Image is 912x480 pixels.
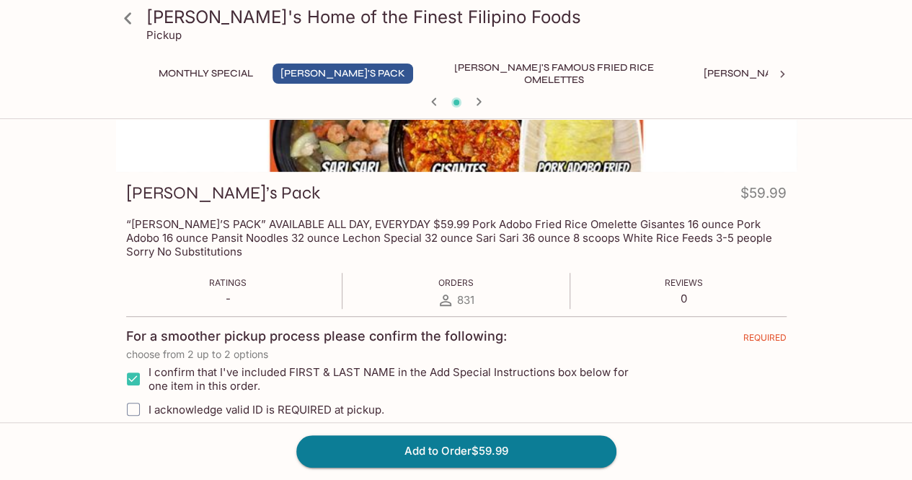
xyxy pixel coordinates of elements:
span: Orders [438,277,474,288]
p: choose from 2 up to 2 options [126,349,787,360]
button: Add to Order$59.99 [296,435,616,467]
button: [PERSON_NAME]'s Famous Fried Rice Omelettes [425,64,684,84]
h4: $59.99 [740,182,787,210]
button: Monthly Special [151,64,261,84]
button: [PERSON_NAME]'s Mixed Plates [696,64,880,84]
span: I confirm that I've included FIRST & LAST NAME in the Add Special Instructions box below for one ... [149,365,648,393]
span: Ratings [209,277,247,288]
button: [PERSON_NAME]'s Pack [273,64,413,84]
span: I acknowledge valid ID is REQUIRED at pickup. [149,403,384,416]
p: Pickup [146,28,182,42]
span: 831 [457,293,474,307]
p: 0 [665,292,703,305]
span: REQUIRED [743,332,787,349]
p: - [209,292,247,305]
h3: [PERSON_NAME]’s Pack [126,182,320,204]
h4: For a smoother pickup process please confirm the following: [126,328,507,344]
p: “[PERSON_NAME]’S PACK” AVAILABLE ALL DAY, EVERYDAY $59.99 Pork Adobo Fried Rice Omelette Gisantes... [126,217,787,258]
h3: [PERSON_NAME]'s Home of the Finest Filipino Foods [146,6,791,28]
span: Reviews [665,277,703,288]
